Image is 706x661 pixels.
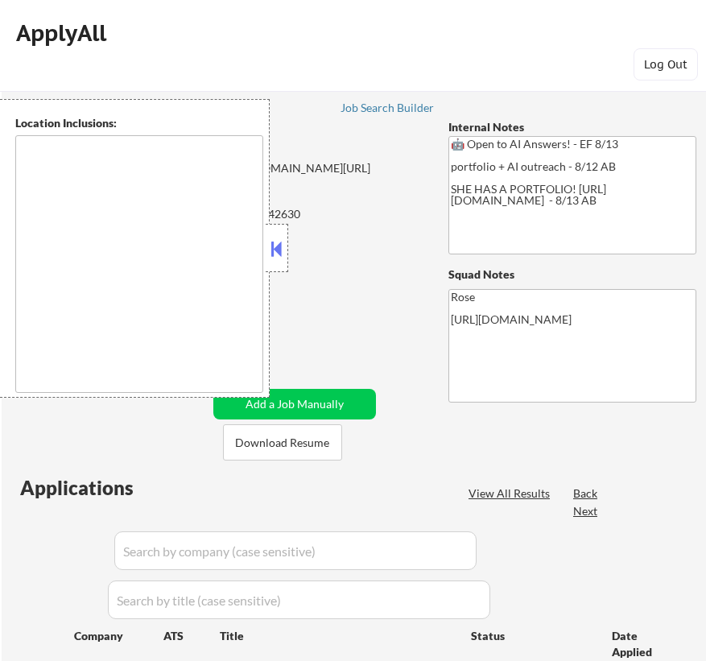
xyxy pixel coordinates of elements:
input: Search by title (case sensitive) [108,580,490,619]
div: Back [573,485,599,502]
div: ApplyAll [16,19,111,47]
div: Squad Notes [448,266,696,283]
div: Next [573,503,599,519]
div: View All Results [469,485,555,502]
input: Search by company (case sensitive) [114,531,477,570]
div: ATS [163,628,220,644]
button: Download Resume [223,424,342,461]
a: [DOMAIN_NAME][URL] [250,161,370,175]
div: Applications [20,478,180,498]
button: Add a Job Manually [213,389,376,419]
div: Status [471,621,588,650]
div: Location Inclusions: [15,115,263,131]
div: Company [74,628,163,644]
div: Internal Notes [448,119,696,135]
div: Job Search Builder [341,102,435,114]
div: 4403642630 [200,206,427,222]
button: Log Out [634,48,698,81]
div: Title [220,628,456,644]
div: Date Applied [612,628,672,659]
